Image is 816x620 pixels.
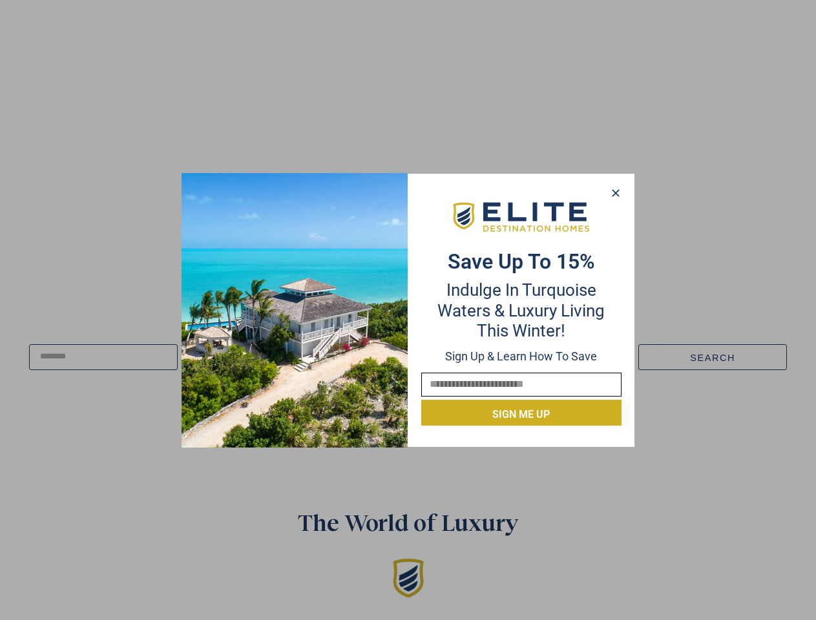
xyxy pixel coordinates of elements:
[182,173,408,448] img: Desktop-Opt-in-2025-01-10T154335.578.png
[606,183,625,203] button: Close
[448,249,595,274] strong: Save up to 15%
[445,349,597,363] span: Sign up & learn how to save
[477,321,565,340] span: this winter!
[421,373,622,397] input: Email
[421,400,622,426] button: Sign me up
[437,280,605,320] span: Indulge in Turquoise Waters & Luxury Living
[451,199,591,236] img: EDH-Logo-Horizontal-217-58px.png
